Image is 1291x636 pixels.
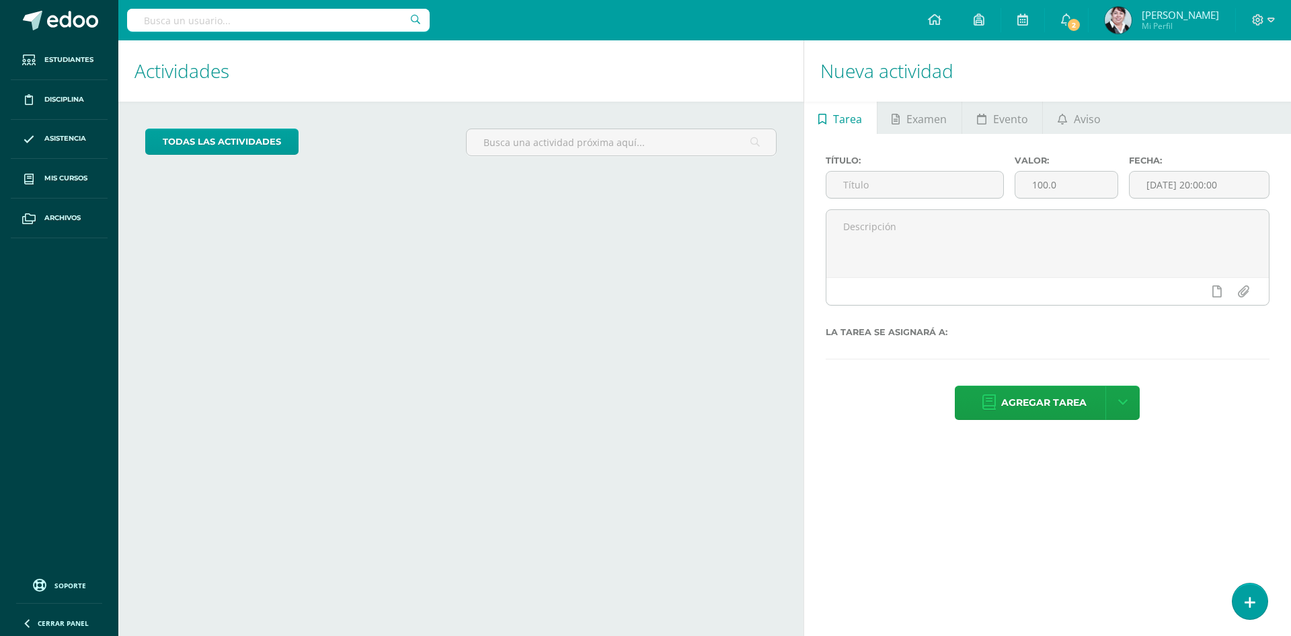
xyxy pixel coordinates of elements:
[11,159,108,199] a: Mis cursos
[1074,103,1101,135] span: Aviso
[11,199,108,238] a: Archivos
[44,94,84,105] span: Disciplina
[134,40,787,102] h1: Actividades
[1130,172,1269,198] input: Fecha de entrega
[993,103,1028,135] span: Evento
[906,103,947,135] span: Examen
[962,102,1042,134] a: Evento
[145,129,299,155] a: todas las Actividades
[44,55,93,65] span: Estudiantes
[44,173,87,184] span: Mis cursos
[826,327,1269,337] label: La tarea se asignará a:
[877,102,962,134] a: Examen
[826,155,1005,166] label: Título:
[11,120,108,160] a: Asistencia
[54,581,86,590] span: Soporte
[1015,172,1117,198] input: Puntos máximos
[1066,17,1081,32] span: 2
[1001,386,1087,419] span: Agregar tarea
[11,80,108,120] a: Disciplina
[1142,8,1219,22] span: [PERSON_NAME]
[44,213,81,223] span: Archivos
[16,575,102,594] a: Soporte
[38,619,89,628] span: Cerrar panel
[826,172,1004,198] input: Título
[467,129,775,155] input: Busca una actividad próxima aquí...
[1142,20,1219,32] span: Mi Perfil
[833,103,862,135] span: Tarea
[1043,102,1115,134] a: Aviso
[1015,155,1118,166] label: Valor:
[820,40,1275,102] h1: Nueva actividad
[44,133,86,144] span: Asistencia
[1129,155,1269,166] label: Fecha:
[127,9,430,32] input: Busca un usuario...
[11,40,108,80] a: Estudiantes
[1105,7,1132,34] img: 0546215f4739b1a40d9653edd969ea5b.png
[804,102,877,134] a: Tarea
